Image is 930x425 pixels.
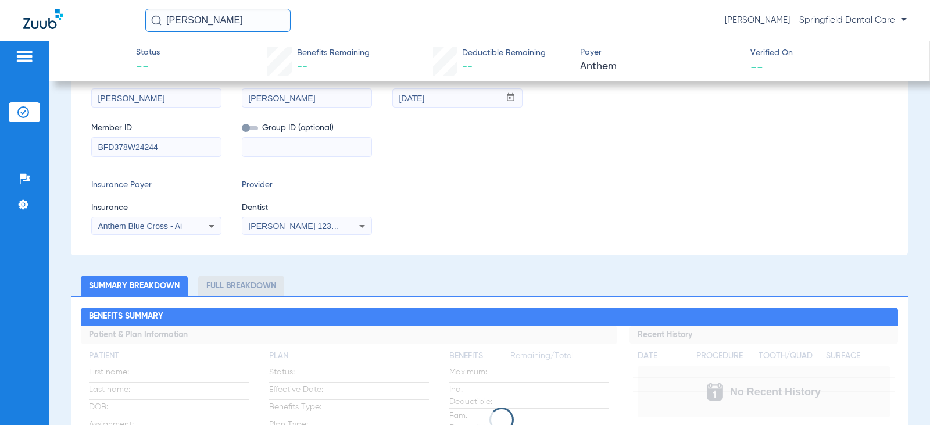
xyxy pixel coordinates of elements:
[23,9,63,29] img: Zuub Logo
[151,15,162,26] img: Search Icon
[248,222,363,231] span: [PERSON_NAME] 1235410028
[499,89,522,108] button: Open calendar
[462,47,546,59] span: Deductible Remaining
[136,59,160,76] span: --
[198,276,284,296] li: Full Breakdown
[580,59,741,74] span: Anthem
[725,15,907,26] span: [PERSON_NAME] - Springfield Dental Care
[242,179,372,191] span: Provider
[91,122,221,134] span: Member ID
[81,276,188,296] li: Summary Breakdown
[98,222,182,231] span: Anthem Blue Cross - Ai
[580,47,741,59] span: Payer
[15,49,34,63] img: hamburger-icon
[242,122,372,134] span: Group ID (optional)
[242,202,372,214] span: Dentist
[750,47,911,59] span: Verified On
[145,9,291,32] input: Search for patients
[462,62,473,72] span: --
[136,47,160,59] span: Status
[81,308,897,326] h2: Benefits Summary
[91,179,221,191] span: Insurance Payer
[750,60,763,73] span: --
[297,62,307,72] span: --
[297,47,370,59] span: Benefits Remaining
[91,202,221,214] span: Insurance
